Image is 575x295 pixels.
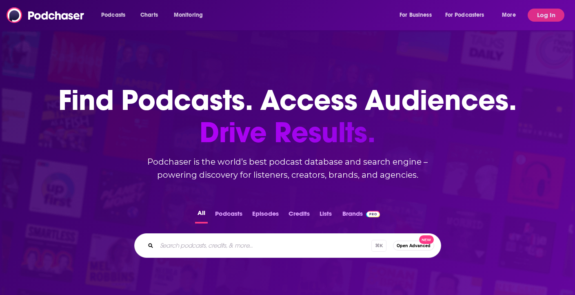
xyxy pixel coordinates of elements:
span: Podcasts [101,9,125,21]
span: Open Advanced [397,244,431,248]
span: For Business [400,9,432,21]
h2: Podchaser is the world’s best podcast database and search engine – powering discovery for listene... [124,155,451,181]
input: Search podcasts, credits, & more... [157,239,371,252]
img: Podchaser - Follow, Share and Rate Podcasts [7,7,85,23]
button: open menu [95,9,136,22]
button: Credits [286,208,312,223]
button: Episodes [250,208,281,223]
span: Charts [140,9,158,21]
button: Podcasts [213,208,245,223]
button: open menu [496,9,526,22]
span: For Podcasters [445,9,484,21]
button: open menu [440,9,496,22]
a: BrandsPodchaser Pro [342,208,380,223]
button: Log In [528,9,564,22]
button: Lists [317,208,334,223]
h1: Find Podcasts. Access Audiences. [58,84,517,149]
span: Monitoring [174,9,203,21]
a: Charts [135,9,163,22]
button: All [195,208,208,223]
span: New [419,235,434,244]
button: open menu [168,9,213,22]
span: Drive Results. [58,116,517,149]
span: ⌘ K [371,240,386,252]
button: Open AdvancedNew [393,241,434,250]
img: Podchaser Pro [366,211,380,217]
div: Search podcasts, credits, & more... [134,233,441,258]
button: open menu [394,9,442,22]
span: More [502,9,516,21]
